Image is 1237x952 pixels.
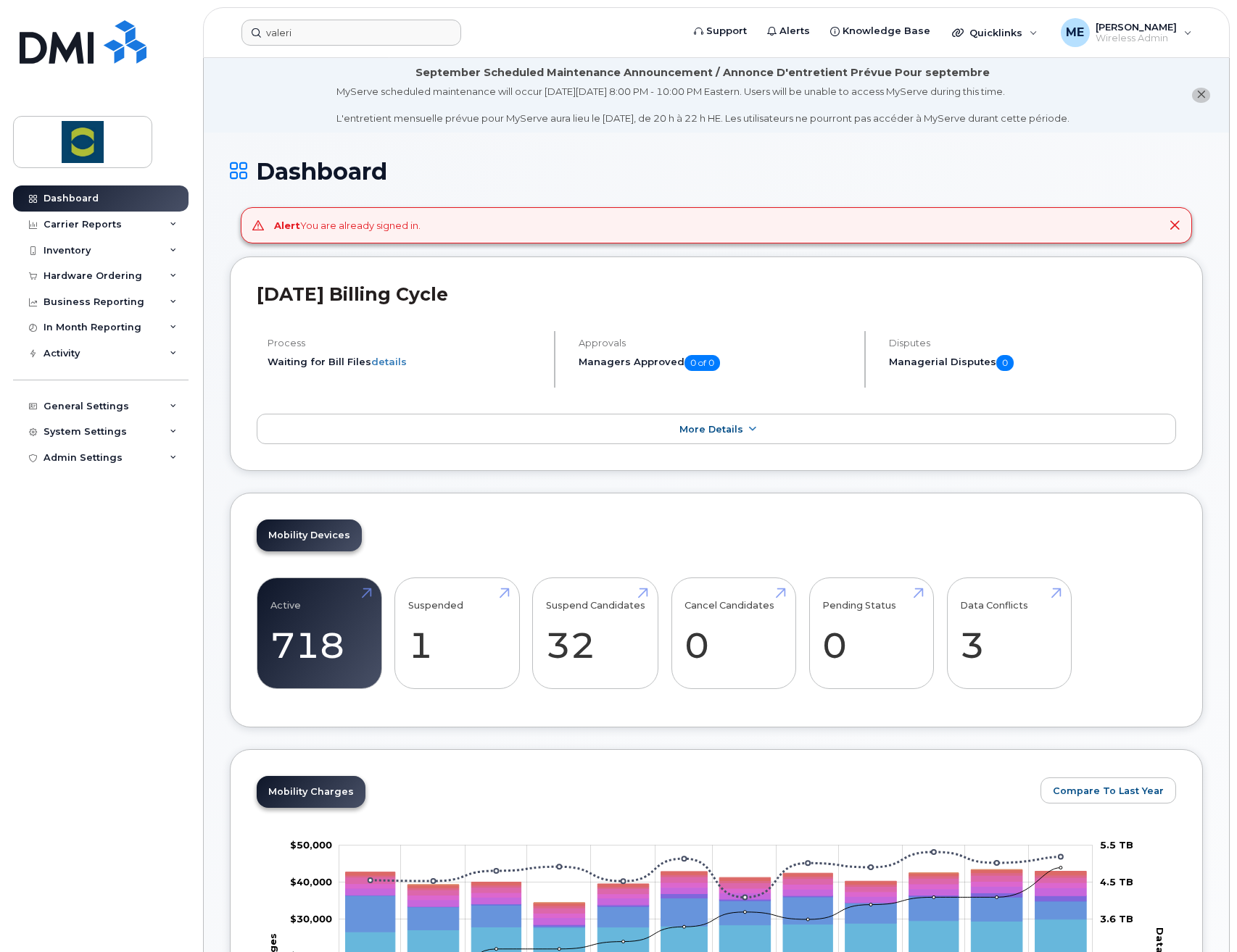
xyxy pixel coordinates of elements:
[290,838,332,850] g: $0
[889,355,1176,371] h5: Managerial Disputes
[1041,777,1176,803] button: Compare To Last Year
[1100,912,1133,924] tspan: 3.6 TB
[257,776,365,808] a: Mobility Charges
[579,338,853,348] h4: Approvals
[1053,784,1164,798] span: Compare To Last Year
[371,356,407,367] a: details
[346,895,1087,931] g: Roaming
[290,912,332,924] tspan: $30,000
[274,220,300,231] strong: Alert
[257,283,1176,305] h2: [DATE] Billing Cycle
[1100,875,1133,887] tspan: 4.5 TB
[290,875,332,887] tspan: $40,000
[415,65,990,80] div: September Scheduled Maintenance Announcement / Annonce D'entretient Prévue Pour septembre
[546,585,645,681] a: Suspend Candidates 32
[679,424,743,435] span: More Details
[996,355,1014,371] span: 0
[274,219,421,233] div: You are already signed in.
[889,338,1176,348] h4: Disputes
[1100,838,1133,850] tspan: 5.5 TB
[684,355,720,371] span: 0 of 0
[1192,88,1210,103] button: close notification
[290,912,332,924] g: $0
[268,355,542,369] li: Waiting for Bill Files
[960,585,1058,681] a: Data Conflicts 3
[684,585,782,681] a: Cancel Candidates 0
[579,355,853,371] h5: Managers Approved
[230,159,1203,184] h1: Dashboard
[408,585,506,681] a: Suspended 1
[290,838,332,850] tspan: $50,000
[268,338,542,348] h4: Process
[270,585,368,681] a: Active 718
[257,519,362,551] a: Mobility Devices
[336,85,1070,125] div: MyServe scheduled maintenance will occur [DATE][DATE] 8:00 PM - 10:00 PM Eastern. Users will be u...
[822,585,920,681] a: Pending Status 0
[290,875,332,887] g: $0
